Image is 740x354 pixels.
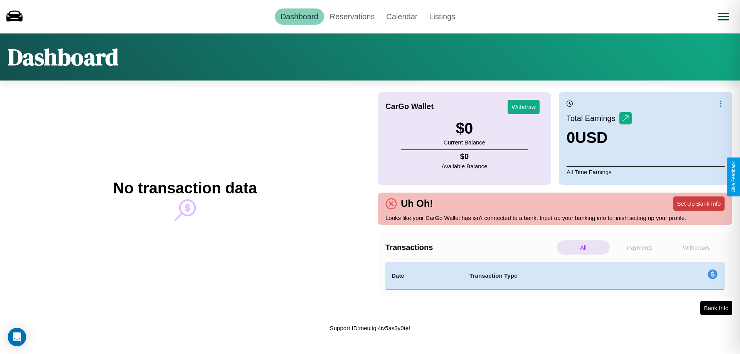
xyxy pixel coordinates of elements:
[397,198,437,209] h4: Uh Oh!
[614,240,666,255] p: Payments
[324,8,381,25] a: Reservations
[392,271,457,280] h4: Date
[444,120,485,137] h3: $ 0
[442,152,488,161] h4: $ 0
[567,129,632,146] h3: 0 USD
[557,240,610,255] p: All
[380,8,423,25] a: Calendar
[731,161,736,193] div: Give Feedback
[113,180,257,197] h2: No transaction data
[567,166,725,177] p: All Time Earnings
[673,196,725,211] button: Set Up Bank Info
[713,6,734,27] button: Open menu
[567,111,619,125] p: Total Earnings
[330,323,410,333] p: Support ID: meuitgl4iv5as3y0tef
[8,41,118,73] h1: Dashboard
[275,8,324,25] a: Dashboard
[700,301,732,315] button: Bank Info
[385,102,434,111] h4: CarGo Wallet
[444,137,485,148] p: Current Balance
[469,271,644,280] h4: Transaction Type
[385,262,725,289] table: simple table
[423,8,461,25] a: Listings
[670,240,723,255] p: Withdraws
[8,328,26,346] div: Open Intercom Messenger
[442,161,488,171] p: Available Balance
[385,243,555,252] h4: Transactions
[508,100,540,114] button: Withdraw
[385,213,725,223] p: Looks like your CarGo Wallet has isn't connected to a bank. Input up your banking info to finish ...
